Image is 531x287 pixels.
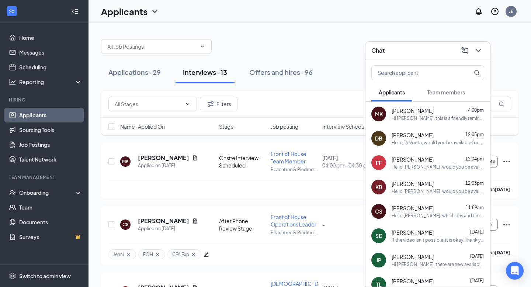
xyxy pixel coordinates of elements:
[371,46,385,55] h3: Chat
[120,123,165,130] span: Name · Applied On
[122,221,129,228] div: CS
[191,252,197,257] svg: Cross
[375,183,382,191] div: KB
[474,70,480,76] svg: MagnifyingGlass
[379,89,405,96] span: Applicants
[138,162,198,169] div: Applied on [DATE]
[19,200,82,215] a: Team
[19,45,82,60] a: Messages
[150,7,159,16] svg: ChevronDown
[122,158,129,165] div: MK
[392,253,434,260] span: [PERSON_NAME]
[392,180,434,187] span: [PERSON_NAME]
[155,252,160,257] svg: Cross
[200,97,237,111] button: Filter Filters
[322,123,369,130] span: Interview Schedule
[490,7,499,16] svg: QuestionInfo
[375,110,383,118] div: MK
[204,252,209,257] span: edit
[19,229,82,244] a: SurveysCrown
[271,151,306,165] span: Front of House Team Member
[472,45,484,56] button: ChevronDown
[322,221,325,228] span: -
[271,166,318,173] p: Peachtree & Piedmo ...
[19,152,82,167] a: Talent Network
[427,89,465,96] span: Team members
[107,42,197,51] input: All Job Postings
[470,229,484,235] span: [DATE]
[183,68,227,77] div: Interviews · 13
[219,217,266,232] div: After Phone Review Stage
[219,154,266,169] div: Onsite Interview- Scheduled
[459,45,471,56] button: ComposeMessage
[108,68,161,77] div: Applications · 29
[125,252,131,257] svg: Cross
[271,123,298,130] span: Job posting
[474,46,483,55] svg: ChevronDown
[474,7,483,16] svg: Notifications
[376,159,382,166] div: FF
[372,66,459,80] input: Search applicant
[468,107,484,113] span: 4:00pm
[506,262,524,280] div: Open Intercom Messenger
[461,46,469,55] svg: ComposeMessage
[392,237,484,243] div: If the video isn't possible, it is okay. Thank you for letting us know.
[206,100,215,108] svg: Filter
[499,101,504,107] svg: MagnifyingGlass
[502,157,511,166] svg: Ellipses
[9,189,16,196] svg: UserCheck
[19,78,83,86] div: Reporting
[143,251,153,257] span: FOH
[138,154,189,162] h5: [PERSON_NAME]
[19,137,82,152] a: Job Postings
[392,212,484,219] div: Hello [PERSON_NAME], which day and time would be better for you [DATE] or [DATE] 4:00 or 4:30 pm ...
[392,204,434,212] span: [PERSON_NAME]
[271,229,318,236] p: Peachtree & Piedmo ...
[465,180,484,186] span: 12:03pm
[392,188,484,194] div: Hello [PERSON_NAME], would you be available for either of these days and times, [DATE] 2:00 pm or...
[19,189,76,196] div: Onboarding
[271,214,316,228] span: Front of House Operations Leader
[495,250,510,255] b: [DATE]
[115,100,182,108] input: All Stages
[392,107,434,114] span: [PERSON_NAME]
[101,5,147,18] h1: Applicants
[375,208,382,215] div: CS
[138,217,189,225] h5: [PERSON_NAME]
[470,278,484,283] span: [DATE]
[172,251,189,257] span: CFA Exp
[466,205,484,210] span: 11:59am
[9,78,16,86] svg: Analysis
[470,253,484,259] span: [DATE]
[185,101,191,107] svg: ChevronDown
[9,174,81,180] div: Team Management
[19,215,82,229] a: Documents
[509,8,513,14] div: JE
[392,156,434,163] span: [PERSON_NAME]
[392,277,434,285] span: [PERSON_NAME]
[322,162,369,169] span: 04:00 pm - 04:30 pm
[192,218,198,224] svg: Document
[19,108,82,122] a: Applicants
[113,251,124,257] span: Jenni
[495,187,510,192] b: [DATE]
[392,164,484,170] div: Hello [PERSON_NAME], would you be available for either of these days and times, [DATE] 2:00 pm or...
[19,122,82,137] a: Sourcing Tools
[322,154,369,169] div: [DATE]
[9,272,16,280] svg: Settings
[392,139,484,146] div: Hello DeVonta, would you be available for either of these days and times, [DATE] 2:30 pm or [DATE...
[19,60,82,75] a: Scheduling
[192,155,198,161] svg: Document
[376,256,381,264] div: JP
[502,220,511,229] svg: Ellipses
[375,232,382,239] div: SD
[392,115,484,121] div: Hi [PERSON_NAME], this is a friendly reminder. Your in person interview at [DEMOGRAPHIC_DATA]-fil...
[19,30,82,45] a: Home
[219,123,234,130] span: Stage
[19,272,71,280] div: Switch to admin view
[8,7,15,15] svg: WorkstreamLogo
[392,229,434,236] span: [PERSON_NAME]
[392,131,434,139] span: [PERSON_NAME]
[138,225,198,232] div: Applied on [DATE]
[199,44,205,49] svg: ChevronDown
